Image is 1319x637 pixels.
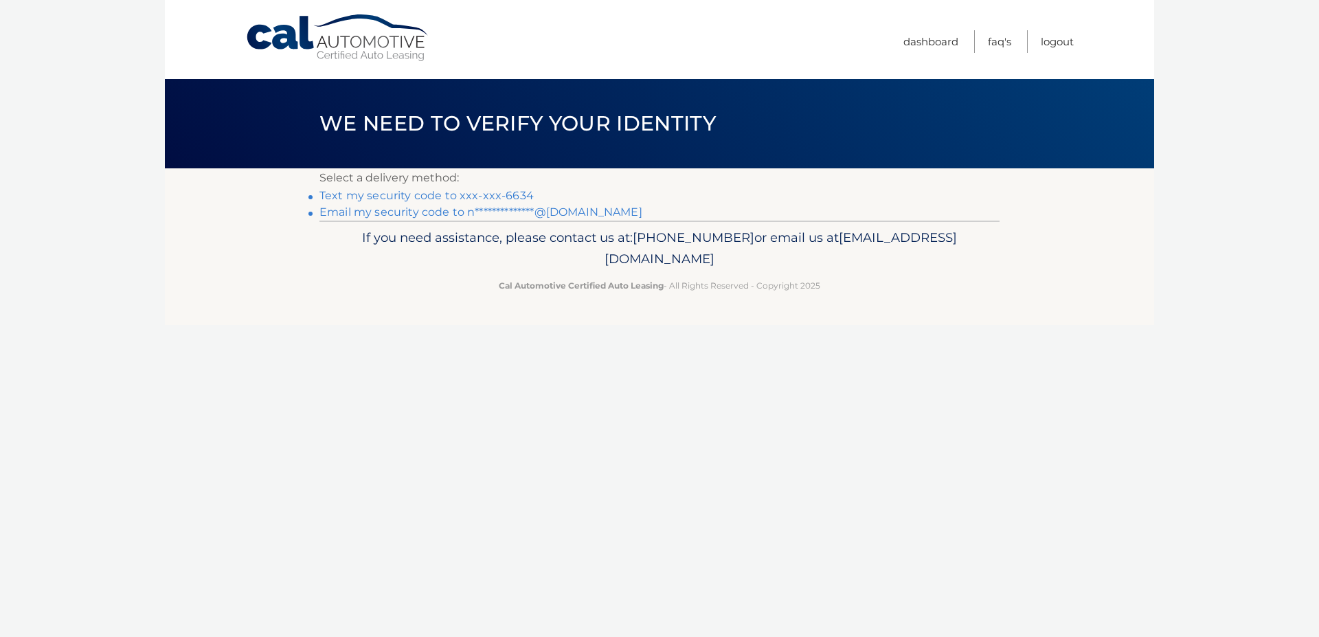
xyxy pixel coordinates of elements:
a: Dashboard [903,30,958,53]
a: Logout [1041,30,1074,53]
span: We need to verify your identity [319,111,716,136]
strong: Cal Automotive Certified Auto Leasing [499,280,664,291]
a: Cal Automotive [245,14,431,63]
p: Select a delivery method: [319,168,1000,188]
a: Text my security code to xxx-xxx-6634 [319,189,534,202]
p: - All Rights Reserved - Copyright 2025 [328,278,991,293]
span: [PHONE_NUMBER] [633,230,754,245]
p: If you need assistance, please contact us at: or email us at [328,227,991,271]
a: FAQ's [988,30,1011,53]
